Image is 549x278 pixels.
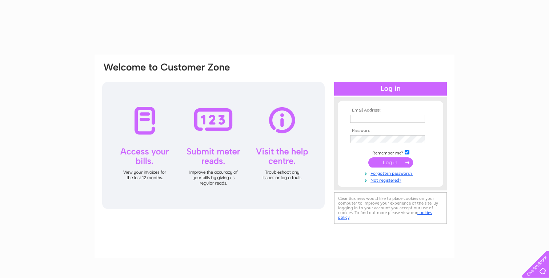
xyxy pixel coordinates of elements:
input: Submit [368,157,413,168]
th: Password: [348,128,433,133]
div: Clear Business would like to place cookies on your computer to improve your experience of the sit... [334,192,447,224]
a: cookies policy [338,210,432,220]
th: Email Address: [348,108,433,113]
a: Forgotten password? [350,169,433,176]
td: Remember me? [348,149,433,156]
a: Not registered? [350,176,433,183]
